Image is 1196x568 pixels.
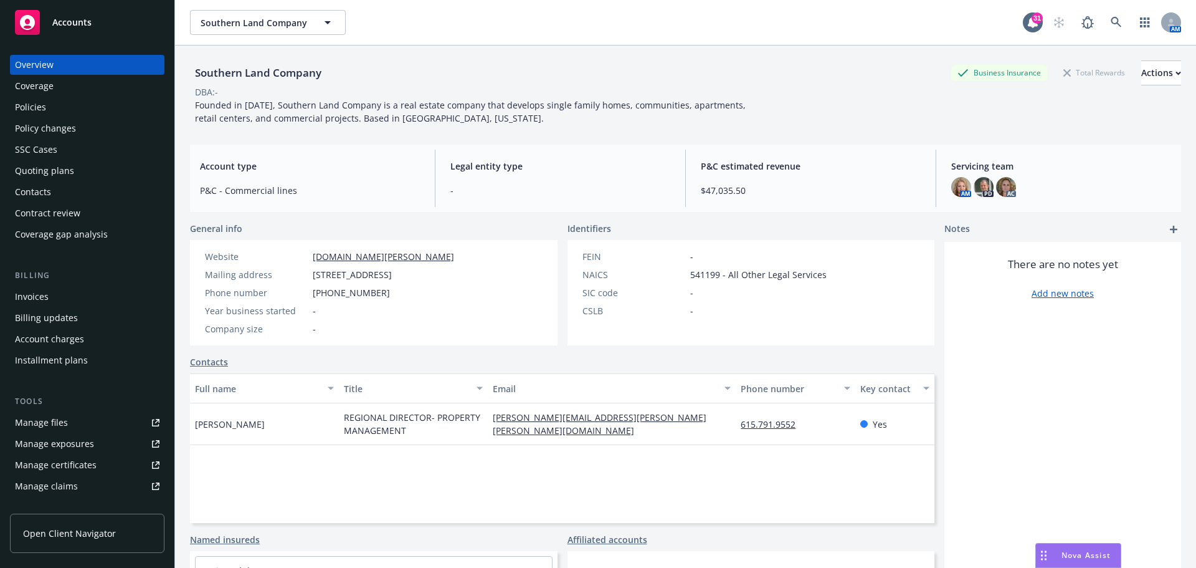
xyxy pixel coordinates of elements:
[701,160,921,173] span: P&C estimated revenue
[15,413,68,433] div: Manage files
[450,184,670,197] span: -
[10,5,164,40] a: Accounts
[15,329,84,349] div: Account charges
[10,55,164,75] a: Overview
[860,382,916,395] div: Key contact
[1061,550,1111,561] span: Nova Assist
[1166,222,1181,237] a: add
[313,268,392,281] span: [STREET_ADDRESS]
[10,498,164,517] a: Manage BORs
[582,286,685,299] div: SIC code
[313,322,316,335] span: -
[313,286,390,299] span: [PHONE_NUMBER]
[1141,61,1181,85] div: Actions
[15,76,54,96] div: Coverage
[974,177,994,197] img: photo
[190,10,346,35] button: Southern Land Company
[190,222,242,235] span: General info
[996,177,1016,197] img: photo
[493,412,706,436] a: [PERSON_NAME][EMAIL_ADDRESS][PERSON_NAME][PERSON_NAME][DOMAIN_NAME]
[15,350,88,370] div: Installment plans
[493,382,717,395] div: Email
[200,184,420,197] span: P&C - Commercial lines
[855,373,934,403] button: Key contact
[15,455,97,475] div: Manage certificates
[951,177,971,197] img: photo
[190,373,339,403] button: Full name
[1032,12,1043,24] div: 31
[1046,10,1071,35] a: Start snowing
[10,434,164,454] a: Manage exposures
[195,85,218,99] div: DBA: -
[951,65,1047,80] div: Business Insurance
[944,222,970,237] span: Notes
[15,97,46,117] div: Policies
[200,160,420,173] span: Account type
[15,476,78,496] div: Manage claims
[205,286,308,299] div: Phone number
[690,304,693,317] span: -
[10,182,164,202] a: Contacts
[190,355,228,368] a: Contacts
[741,418,805,430] a: 615.791.9552
[690,268,827,281] span: 541199 - All Other Legal Services
[1008,257,1118,272] span: There are no notes yet
[15,434,94,454] div: Manage exposures
[10,329,164,349] a: Account charges
[205,250,308,263] div: Website
[10,203,164,223] a: Contract review
[10,140,164,160] a: SSC Cases
[1141,60,1181,85] button: Actions
[690,286,693,299] span: -
[190,65,326,81] div: Southern Land Company
[1036,544,1051,567] div: Drag to move
[195,382,320,395] div: Full name
[10,287,164,307] a: Invoices
[1035,543,1121,568] button: Nova Assist
[190,533,260,546] a: Named insureds
[339,373,488,403] button: Title
[951,160,1171,173] span: Servicing team
[15,140,57,160] div: SSC Cases
[15,182,51,202] div: Contacts
[195,99,748,124] span: Founded in [DATE], Southern Land Company is a real estate company that develops single family hom...
[52,17,92,27] span: Accounts
[1032,287,1094,300] a: Add new notes
[1057,65,1131,80] div: Total Rewards
[15,203,80,223] div: Contract review
[582,304,685,317] div: CSLB
[10,455,164,475] a: Manage certificates
[15,498,74,517] div: Manage BORs
[1104,10,1129,35] a: Search
[205,322,308,335] div: Company size
[1132,10,1157,35] a: Switch app
[582,268,685,281] div: NAICS
[10,76,164,96] a: Coverage
[15,224,108,244] div: Coverage gap analysis
[10,224,164,244] a: Coverage gap analysis
[205,268,308,281] div: Mailing address
[450,160,670,173] span: Legal entity type
[873,418,887,431] span: Yes
[313,251,454,262] a: [DOMAIN_NAME][PERSON_NAME]
[10,350,164,370] a: Installment plans
[205,304,308,317] div: Year business started
[15,118,76,138] div: Policy changes
[10,476,164,496] a: Manage claims
[201,16,308,29] span: Southern Land Company
[15,287,49,307] div: Invoices
[10,395,164,408] div: Tools
[690,250,693,263] span: -
[313,304,316,317] span: -
[10,269,164,282] div: Billing
[23,527,116,540] span: Open Client Navigator
[10,118,164,138] a: Policy changes
[741,382,836,395] div: Phone number
[736,373,855,403] button: Phone number
[10,413,164,433] a: Manage files
[567,533,647,546] a: Affiliated accounts
[582,250,685,263] div: FEIN
[344,411,483,437] span: REGIONAL DIRECTOR- PROPERTY MANAGEMENT
[15,55,54,75] div: Overview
